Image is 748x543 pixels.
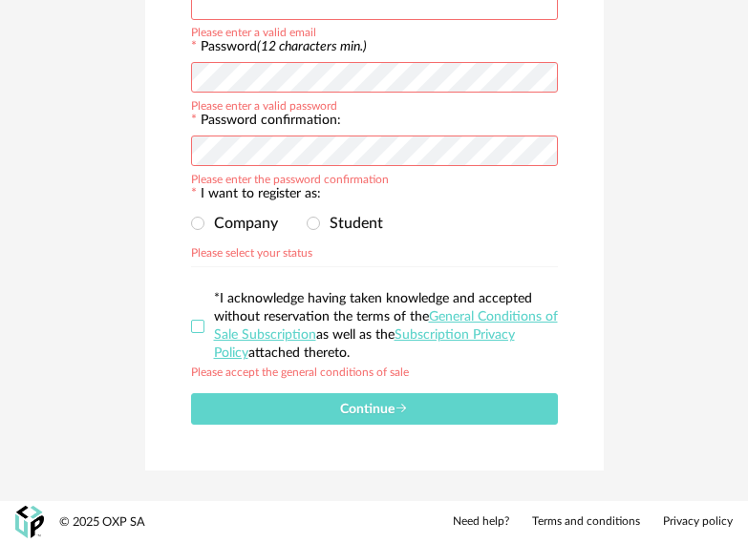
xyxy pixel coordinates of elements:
[214,310,558,342] a: General Conditions of Sale Subscription
[15,506,44,539] img: OXP
[532,514,640,530] a: Terms and conditions
[191,23,316,38] div: Please enter a valid email
[453,514,509,530] a: Need help?
[59,514,145,531] div: © 2025 OXP SA
[320,216,383,231] span: Student
[191,187,321,204] label: I want to register as:
[191,243,312,259] div: Please select your status
[191,363,409,378] div: Please accept the general conditions of sale
[214,292,558,360] span: *I acknowledge having taken knowledge and accepted without reservation the terms of the as well a...
[663,514,733,530] a: Privacy policy
[191,393,558,425] button: Continue
[340,403,408,416] span: Continue
[201,40,367,53] label: Password
[214,328,515,360] a: Subscription Privacy Policy
[191,96,337,112] div: Please enter a valid password
[257,40,367,53] i: (12 characters min.)
[191,114,341,131] label: Password confirmation:
[204,216,278,231] span: Company
[191,170,389,185] div: Please enter the password confirmation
